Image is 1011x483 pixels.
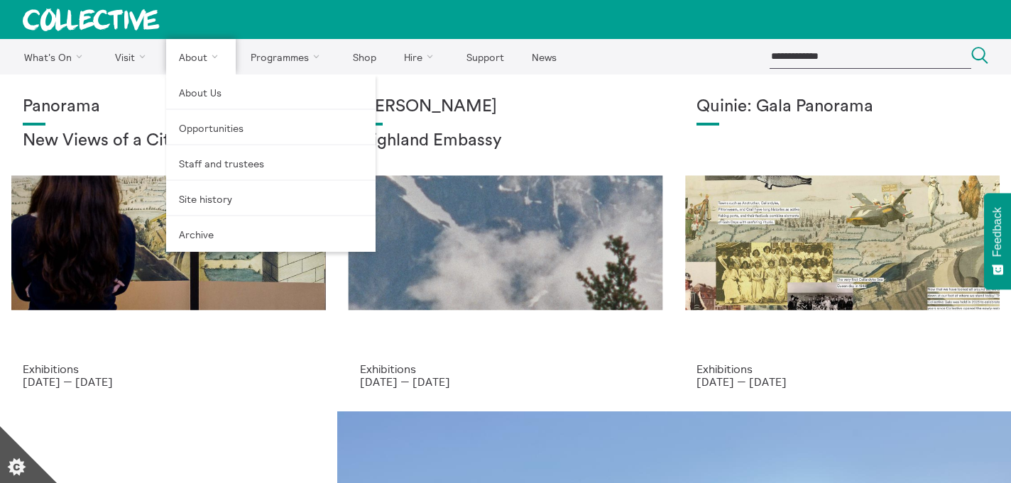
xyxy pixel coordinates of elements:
h1: Quinie: Gala Panorama [696,97,988,117]
a: Support [454,39,516,74]
h2: Highland Embassy [360,131,652,151]
p: Exhibitions [696,362,988,375]
p: [DATE] — [DATE] [696,375,988,388]
a: Visit [103,39,164,74]
a: Hire [392,39,452,74]
a: Site history [166,181,376,216]
a: News [519,39,569,74]
span: Feedback [991,207,1004,257]
a: Staff and trustees [166,145,376,181]
p: [DATE] — [DATE] [23,375,315,388]
p: Exhibitions [360,362,652,375]
h1: Panorama [23,97,315,117]
a: What's On [11,39,100,74]
a: About Us [166,74,376,110]
a: About [166,39,236,74]
h1: [PERSON_NAME] [360,97,652,117]
a: Programmes [239,39,338,74]
p: Exhibitions [23,362,315,375]
a: Opportunities [166,110,376,145]
h2: New Views of a City [23,131,315,151]
a: Archive [166,216,376,252]
a: Josie Vallely Quinie: Gala Panorama Exhibitions [DATE] — [DATE] [674,74,1011,411]
a: Solar wheels 17 [PERSON_NAME] Highland Embassy Exhibitions [DATE] — [DATE] [337,74,674,411]
p: [DATE] — [DATE] [360,375,652,388]
button: Feedback - Show survey [984,193,1011,289]
a: Shop [340,39,388,74]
